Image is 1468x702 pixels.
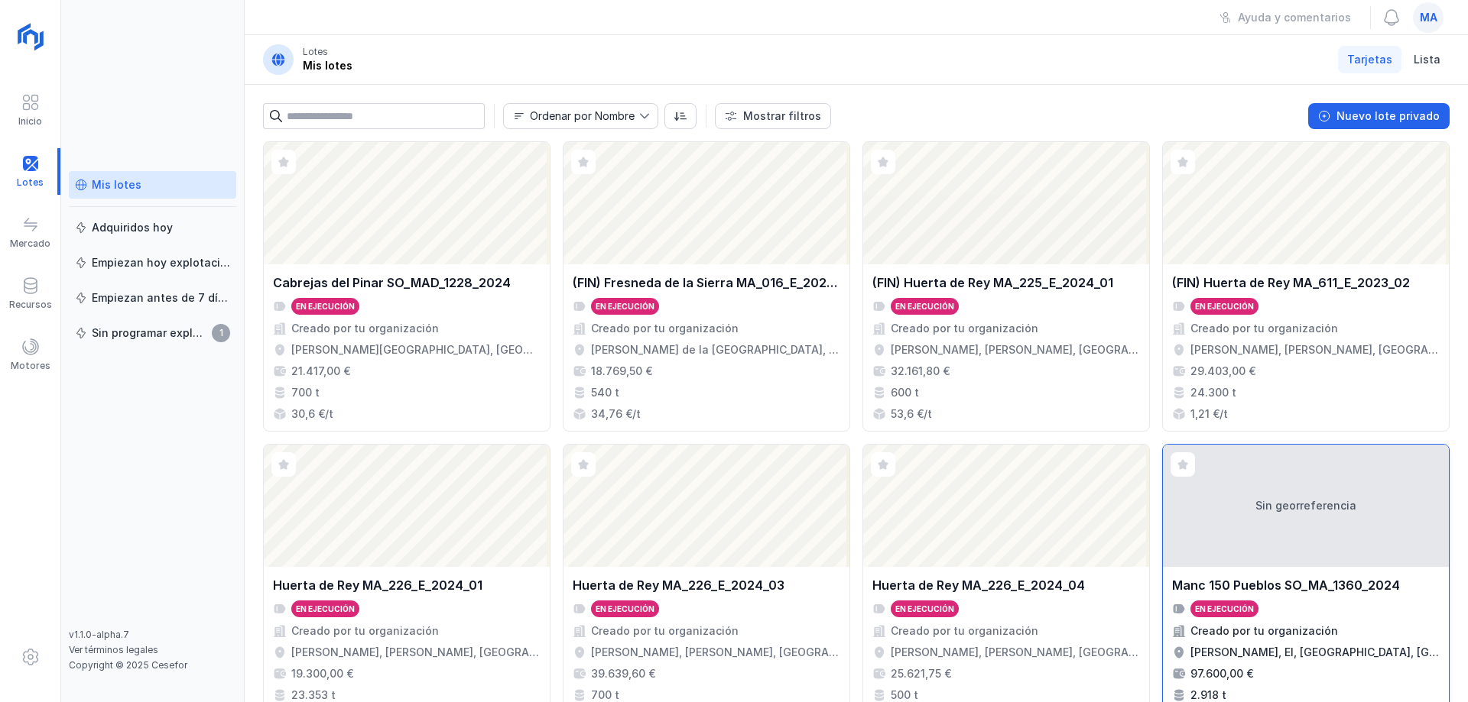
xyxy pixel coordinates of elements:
[18,115,42,128] div: Inicio
[11,360,50,372] div: Motores
[69,644,158,655] a: Ver términos legales
[891,342,1140,357] div: [PERSON_NAME], [PERSON_NAME], [GEOGRAPHIC_DATA], [GEOGRAPHIC_DATA]
[1190,623,1338,639] div: Creado por tu organización
[303,46,328,58] div: Lotes
[1336,108,1440,124] div: Nuevo lote privado
[92,290,230,306] div: Empiezan antes de 7 días
[591,321,739,336] div: Creado por tu organización
[591,406,641,422] div: 34,76 €/t
[1190,666,1253,681] div: 97.600,00 €
[69,284,236,312] a: Empiezan antes de 7 días
[1190,321,1338,336] div: Creado por tu organización
[10,238,50,250] div: Mercado
[9,299,52,311] div: Recursos
[291,342,541,357] div: [PERSON_NAME][GEOGRAPHIC_DATA], [GEOGRAPHIC_DATA], [GEOGRAPHIC_DATA]
[573,273,840,292] div: (FIN) Fresneda de la Sierra MA_016_E_2024_01
[291,321,439,336] div: Creado por tu organización
[573,576,784,594] div: Huerta de Rey MA_226_E_2024_03
[504,104,639,128] span: Nombre
[296,301,355,312] div: En ejecución
[715,103,831,129] button: Mostrar filtros
[69,319,236,347] a: Sin programar explotación1
[872,273,1113,292] div: (FIN) Huerta de Rey MA_225_E_2024_01
[11,18,50,56] img: logoRight.svg
[891,623,1038,639] div: Creado por tu organización
[291,645,541,660] div: [PERSON_NAME], [PERSON_NAME], [GEOGRAPHIC_DATA], [GEOGRAPHIC_DATA]
[1405,46,1450,73] a: Lista
[591,666,655,681] div: 39.639,60 €
[1190,406,1228,422] div: 1,21 €/t
[92,177,141,192] div: Mis lotes
[69,249,236,277] a: Empiezan hoy explotación
[303,58,352,73] div: Mis lotes
[743,108,821,124] div: Mostrar filtros
[1190,342,1440,357] div: [PERSON_NAME], [PERSON_NAME], [GEOGRAPHIC_DATA], [GEOGRAPHIC_DATA]
[591,385,619,400] div: 540 t
[291,623,439,639] div: Creado por tu organización
[69,659,236,671] div: Copyright © 2025 Cesefor
[1195,603,1254,614] div: En ejecución
[1338,46,1401,73] a: Tarjetas
[291,385,320,400] div: 700 t
[891,645,1140,660] div: [PERSON_NAME], [PERSON_NAME], [GEOGRAPHIC_DATA], [GEOGRAPHIC_DATA]
[92,325,207,341] div: Sin programar explotación
[1190,645,1440,660] div: [PERSON_NAME], El, [GEOGRAPHIC_DATA], [GEOGRAPHIC_DATA], [GEOGRAPHIC_DATA]
[291,406,333,422] div: 30,6 €/t
[212,324,230,342] span: 1
[1210,5,1361,31] button: Ayuda y comentarios
[1190,364,1255,379] div: 29.403,00 €
[1238,10,1351,25] div: Ayuda y comentarios
[1195,301,1254,312] div: En ejecución
[891,321,1038,336] div: Creado por tu organización
[69,214,236,241] a: Adquiridos hoy
[596,301,654,312] div: En ejecución
[1172,273,1410,292] div: (FIN) Huerta de Rey MA_611_E_2023_02
[69,171,236,199] a: Mis lotes
[1414,52,1440,67] span: Lista
[1172,576,1400,594] div: Manc 150 Pueblos SO_MA_1360_2024
[591,342,840,357] div: [PERSON_NAME] de la [GEOGRAPHIC_DATA], [GEOGRAPHIC_DATA], [GEOGRAPHIC_DATA], [GEOGRAPHIC_DATA]
[895,603,954,614] div: En ejecución
[1163,445,1449,567] div: Sin georreferencia
[1308,103,1450,129] button: Nuevo lote privado
[563,141,850,432] a: (FIN) Fresneda de la Sierra MA_016_E_2024_01En ejecuciónCreado por tu organización[PERSON_NAME] d...
[273,273,511,292] div: Cabrejas del Pinar SO_MAD_1228_2024
[296,603,355,614] div: En ejecución
[291,364,350,379] div: 21.417,00 €
[1190,385,1236,400] div: 24.300 t
[530,111,635,121] div: Ordenar por Nombre
[591,364,652,379] div: 18.769,50 €
[596,603,654,614] div: En ejecución
[92,255,230,270] div: Empiezan hoy explotación
[895,301,954,312] div: En ejecución
[591,645,840,660] div: [PERSON_NAME], [PERSON_NAME], [GEOGRAPHIC_DATA], [GEOGRAPHIC_DATA]
[1420,10,1437,25] span: ma
[273,576,482,594] div: Huerta de Rey MA_226_E_2024_01
[891,666,951,681] div: 25.621,75 €
[263,141,550,432] a: Cabrejas del Pinar SO_MAD_1228_2024En ejecuciónCreado por tu organización[PERSON_NAME][GEOGRAPHIC...
[1347,52,1392,67] span: Tarjetas
[69,629,236,641] div: v1.1.0-alpha.7
[872,576,1085,594] div: Huerta de Rey MA_226_E_2024_04
[291,666,353,681] div: 19.300,00 €
[1162,141,1450,432] a: (FIN) Huerta de Rey MA_611_E_2023_02En ejecuciónCreado por tu organización[PERSON_NAME], [PERSON_...
[891,385,919,400] div: 600 t
[891,364,950,379] div: 32.161,80 €
[92,220,173,235] div: Adquiridos hoy
[591,623,739,639] div: Creado por tu organización
[891,406,932,422] div: 53,6 €/t
[862,141,1150,432] a: (FIN) Huerta de Rey MA_225_E_2024_01En ejecuciónCreado por tu organización[PERSON_NAME], [PERSON_...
